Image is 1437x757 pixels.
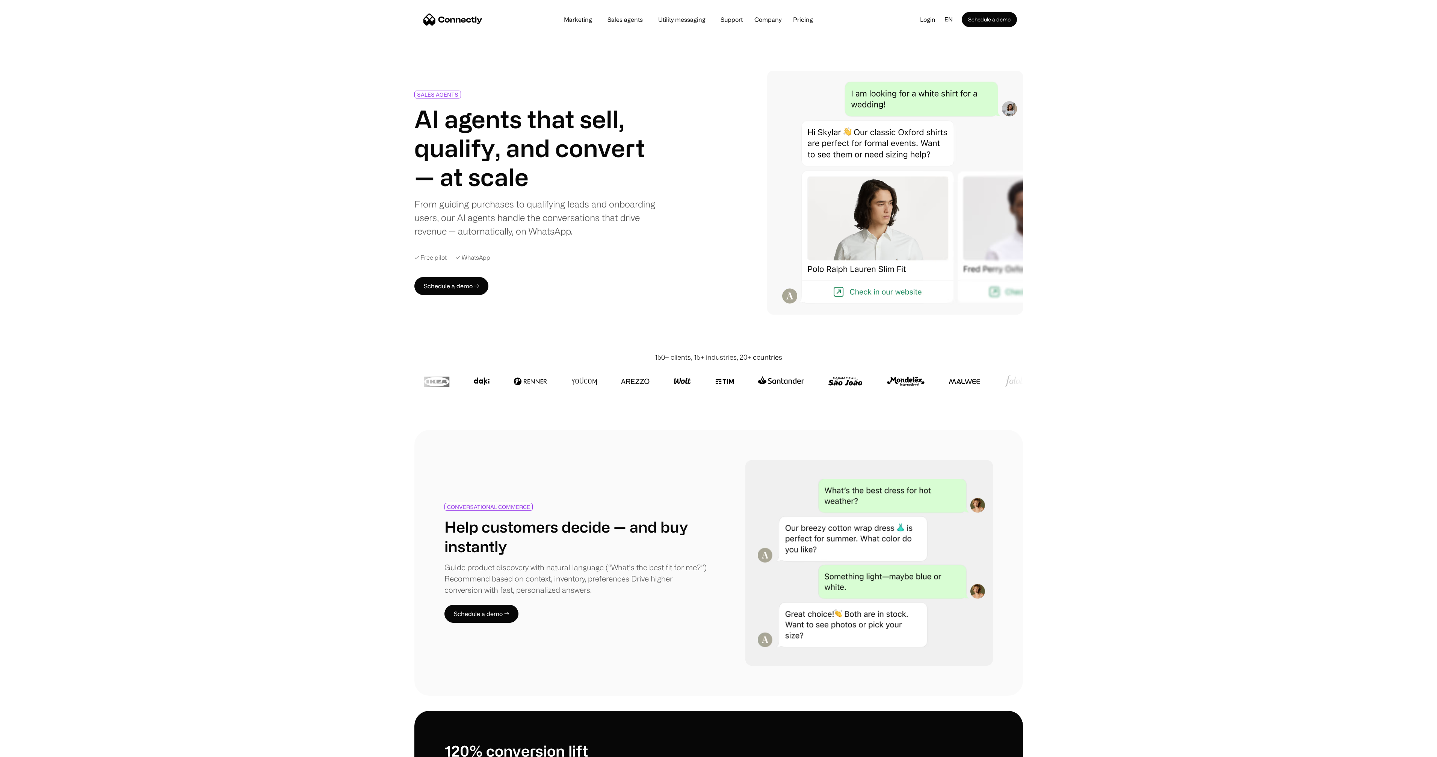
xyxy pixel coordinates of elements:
a: Sales agents [601,17,649,23]
div: SALES AGENTS [417,92,458,97]
aside: Language selected: English [8,743,45,754]
a: Schedule a demo → [414,277,488,295]
div: From guiding purchases to qualifying leads and onboarding users, our AI agents handle the convers... [414,197,661,238]
h1: Help customers decide — and buy instantly [444,517,708,556]
a: Pricing [787,17,819,23]
a: Schedule a demo → [444,605,518,623]
div: Guide product discovery with natural language (“What’s the best fit for me?”) Recommend based on ... [444,562,708,596]
div: Company [752,14,784,25]
div: en [941,14,962,25]
a: home [423,14,482,25]
div: 150+ clients, 15+ industries, 20+ countries [655,352,782,362]
a: Utility messaging [652,17,712,23]
div: CONVERSATIONAL COMMERCE [447,504,530,510]
div: ✓ WhatsApp [456,253,490,262]
a: Login [914,14,941,25]
div: ✓ Free pilot [414,253,447,262]
h1: AI agents that sell, qualify, and convert — at scale [414,104,661,191]
a: Marketing [558,17,598,23]
div: en [944,14,953,25]
ul: Language list [15,744,45,754]
a: Support [715,17,749,23]
a: Schedule a demo [962,12,1017,27]
div: Company [754,14,781,25]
